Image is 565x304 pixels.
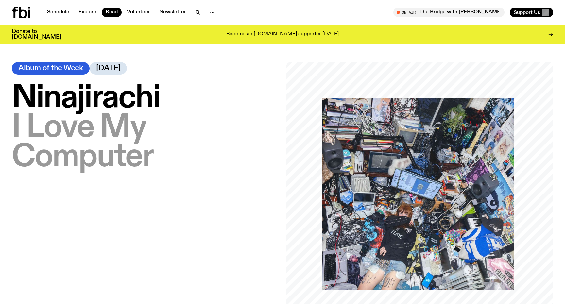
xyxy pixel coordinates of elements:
span: Support Us [514,9,540,15]
a: Volunteer [123,8,154,17]
a: Schedule [43,8,73,17]
a: Explore [75,8,100,17]
a: Read [102,8,122,17]
span: Album of the Week [18,65,83,72]
a: Newsletter [155,8,190,17]
p: Become an [DOMAIN_NAME] supporter [DATE] [226,31,339,37]
span: I Love My Computer [12,111,153,174]
span: [DATE] [96,65,121,72]
button: On AirThe Bridge with [PERSON_NAME] [393,8,505,17]
img: Ninajirachi covering her face, shot from above. she is in a croweded room packed full of laptops,... [322,98,514,290]
span: Ninajirachi [12,82,160,115]
button: Support Us [510,8,553,17]
h3: Donate to [DOMAIN_NAME] [12,29,61,40]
